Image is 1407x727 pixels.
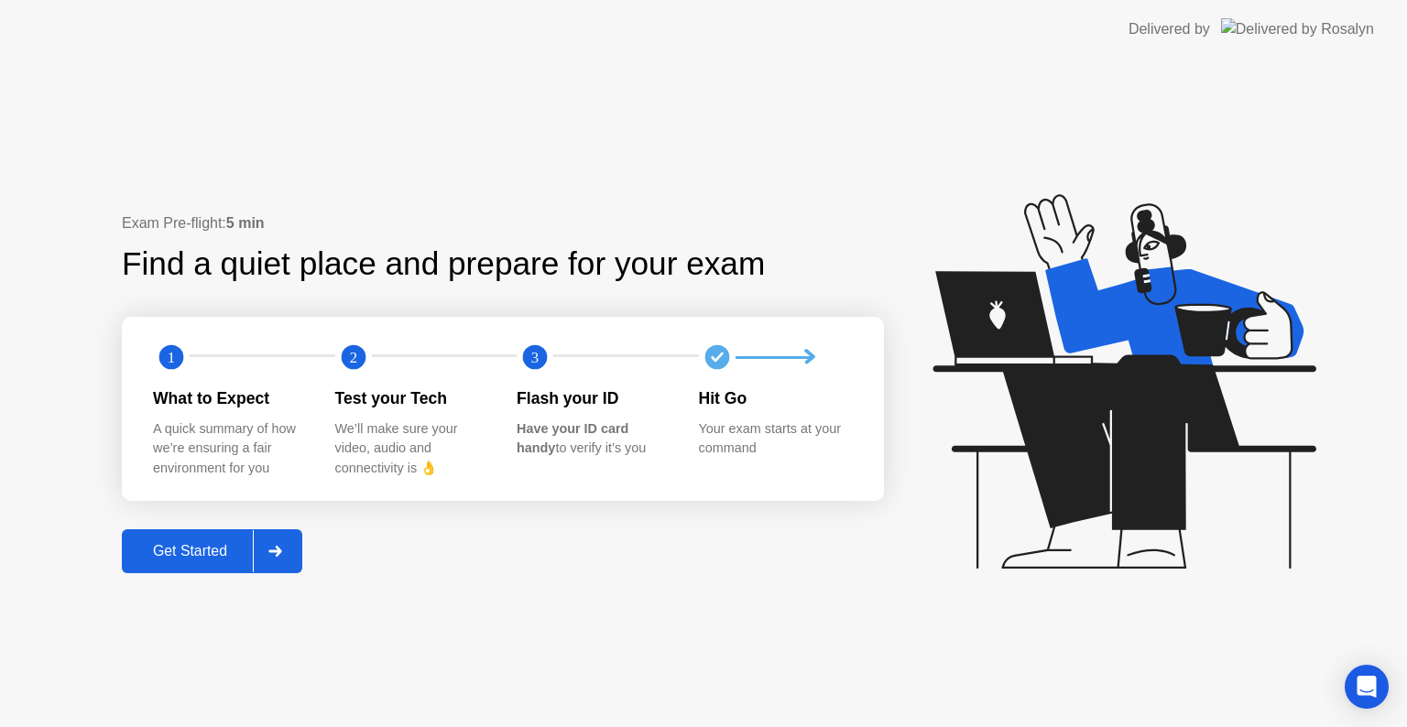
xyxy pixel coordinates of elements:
img: Delivered by Rosalyn [1221,18,1374,39]
div: Flash your ID [517,386,670,410]
div: Hit Go [699,386,852,410]
b: 5 min [226,215,265,231]
text: 1 [168,349,175,366]
div: to verify it’s you [517,419,670,459]
button: Get Started [122,529,302,573]
div: Test your Tech [335,386,488,410]
div: We’ll make sure your video, audio and connectivity is 👌 [335,419,488,479]
div: Delivered by [1129,18,1210,40]
div: What to Expect [153,386,306,410]
div: A quick summary of how we’re ensuring a fair environment for you [153,419,306,479]
div: Exam Pre-flight: [122,212,884,234]
div: Get Started [127,543,253,559]
text: 3 [531,349,539,366]
div: Find a quiet place and prepare for your exam [122,240,768,288]
div: Your exam starts at your command [699,419,852,459]
div: Open Intercom Messenger [1345,665,1389,709]
b: Have your ID card handy [517,421,628,456]
text: 2 [349,349,356,366]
